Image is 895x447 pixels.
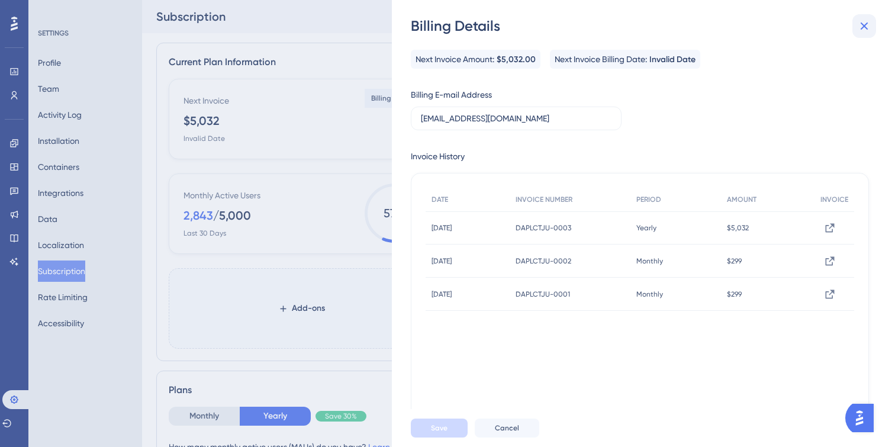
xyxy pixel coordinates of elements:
[516,223,571,233] span: DAPLCTJU-0003
[411,88,492,102] div: Billing E-mail Address
[516,195,572,204] span: INVOICE NUMBER
[636,290,663,299] span: Monthly
[432,256,452,266] span: [DATE]
[411,419,468,438] button: Save
[727,223,749,233] span: $5,032
[416,52,494,66] span: Next Invoice Amount:
[516,290,570,299] span: DAPLCTJU-0001
[432,223,452,233] span: [DATE]
[727,290,742,299] span: $299
[497,53,536,67] span: $5,032.00
[636,223,656,233] span: Yearly
[516,256,571,266] span: DAPLCTJU-0002
[431,423,448,433] span: Save
[649,53,696,67] span: Invalid Date
[555,52,647,66] span: Next Invoice Billing Date:
[495,423,519,433] span: Cancel
[411,17,878,36] div: Billing Details
[727,256,742,266] span: $299
[727,195,756,204] span: AMOUNT
[475,419,539,438] button: Cancel
[636,195,661,204] span: PERIOD
[432,195,448,204] span: DATE
[421,112,611,125] input: E-mail
[411,149,465,163] div: Invoice History
[845,400,881,436] iframe: UserGuiding AI Assistant Launcher
[820,195,848,204] span: INVOICE
[636,256,663,266] span: Monthly
[432,290,452,299] span: [DATE]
